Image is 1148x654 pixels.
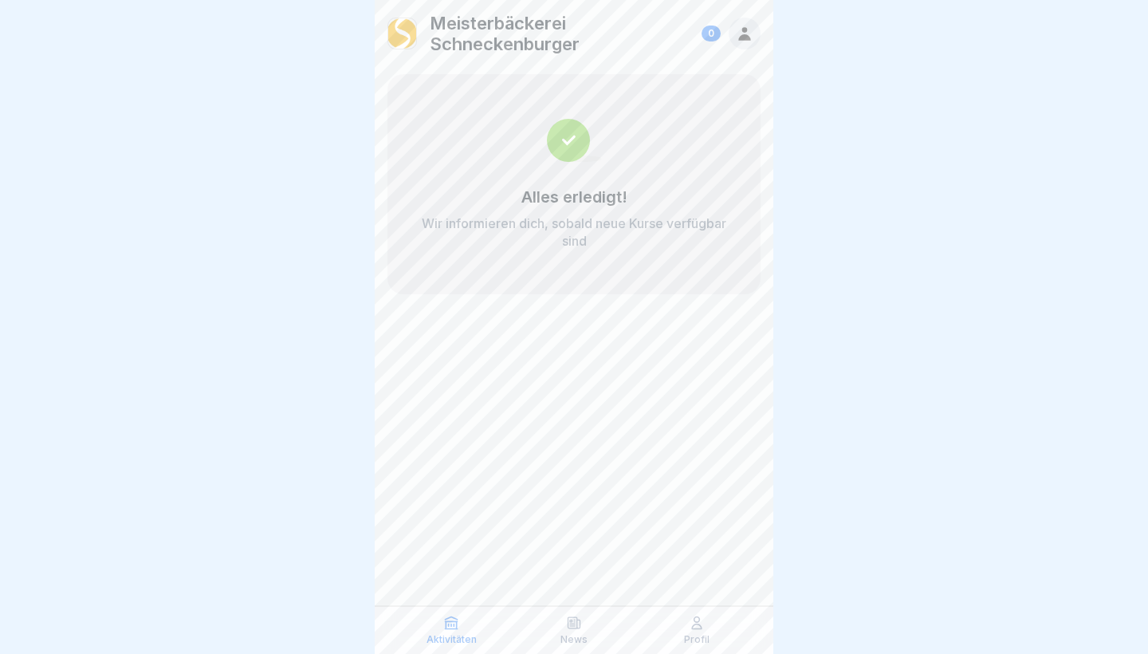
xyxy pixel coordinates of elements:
img: nwwaxdipndqi2em8zt3fdwml.png [388,18,416,49]
p: Wir informieren dich, sobald neue Kurse verfügbar sind [419,215,729,250]
p: Meisterbäckerei Schneckenburger [430,13,695,55]
p: News [560,634,588,645]
p: Alles erledigt! [521,187,627,207]
div: 0 [702,26,721,41]
img: completed.svg [547,119,602,162]
p: Profil [684,634,710,645]
p: Aktivitäten [427,634,477,645]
